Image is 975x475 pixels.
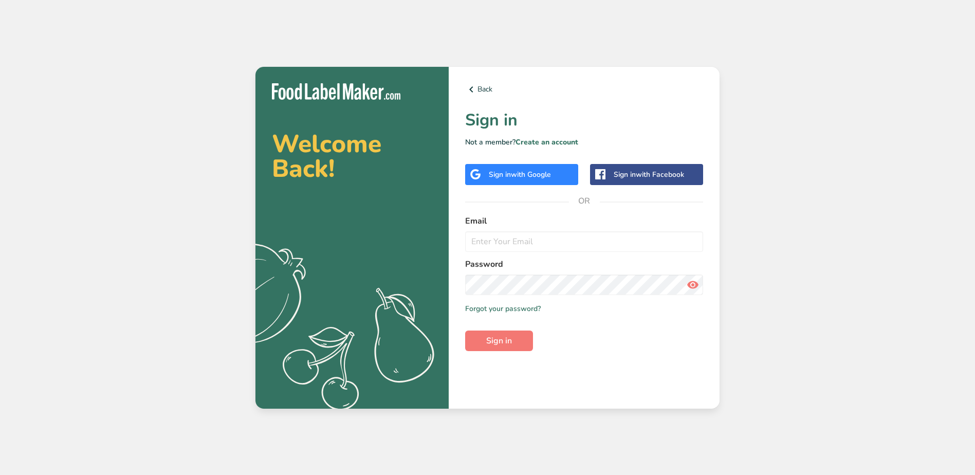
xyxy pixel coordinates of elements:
label: Password [465,258,703,270]
input: Enter Your Email [465,231,703,252]
span: with Google [511,170,551,179]
p: Not a member? [465,137,703,148]
a: Forgot your password? [465,303,541,314]
span: OR [569,186,600,216]
div: Sign in [614,169,684,180]
span: Sign in [486,335,512,347]
span: with Facebook [636,170,684,179]
label: Email [465,215,703,227]
img: Food Label Maker [272,83,400,100]
button: Sign in [465,331,533,351]
a: Back [465,83,703,96]
a: Create an account [516,137,578,147]
div: Sign in [489,169,551,180]
h2: Welcome Back! [272,132,432,181]
h1: Sign in [465,108,703,133]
